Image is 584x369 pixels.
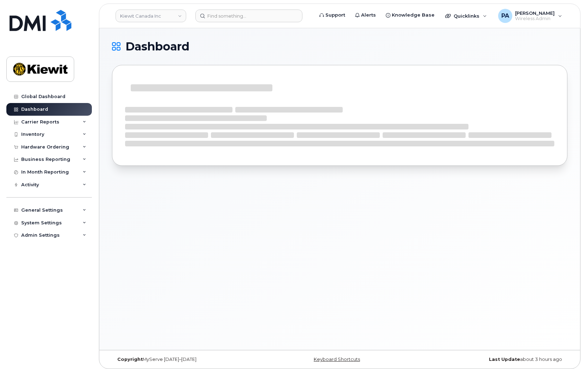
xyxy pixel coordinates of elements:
[415,357,567,362] div: about 3 hours ago
[125,41,189,52] span: Dashboard
[489,357,520,362] strong: Last Update
[314,357,360,362] a: Keyboard Shortcuts
[112,357,264,362] div: MyServe [DATE]–[DATE]
[117,357,143,362] strong: Copyright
